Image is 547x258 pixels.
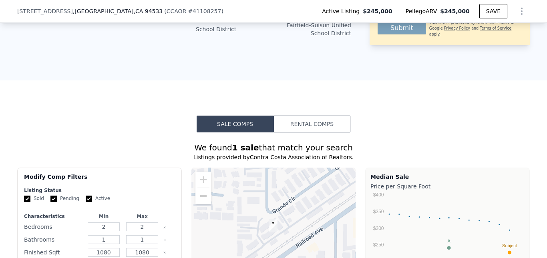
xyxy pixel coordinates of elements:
[50,195,79,202] label: Pending
[24,247,83,258] div: Finished Sqft
[24,234,83,245] div: Bathrooms
[440,8,470,14] span: $245,000
[24,196,30,202] input: Sold
[163,238,166,242] button: Clear
[273,116,350,132] button: Rental Comps
[164,7,223,15] div: ( )
[370,181,525,192] div: Price per Square Foot
[196,25,273,33] div: School District
[406,7,440,15] span: Pellego ARV
[447,238,450,243] text: A
[195,172,211,188] button: Zoom in
[24,195,44,202] label: Sold
[17,153,530,161] div: Listings provided by Contra Costa Association of Realtors .
[24,187,175,194] div: Listing Status
[444,26,470,30] a: Privacy Policy
[125,213,160,220] div: Max
[502,243,517,248] text: Subject
[378,22,426,34] button: Submit
[24,173,175,187] div: Modify Comp Filters
[373,209,384,214] text: $350
[167,8,187,14] span: CCAOR
[17,7,73,15] span: [STREET_ADDRESS]
[373,192,384,198] text: $400
[50,196,57,202] input: Pending
[429,20,522,37] div: This site is protected by reCAPTCHA and the Google and apply.
[363,7,392,15] span: $245,000
[188,8,221,14] span: # 41108257
[373,242,384,248] text: $250
[232,143,259,152] strong: 1 sale
[17,142,530,153] div: We found that match your search
[86,213,121,220] div: Min
[197,116,273,132] button: Sale Comps
[269,219,278,232] div: 1941 Grande Cir Unit 54
[24,221,83,232] div: Bedrooms
[133,8,163,14] span: , CA 94533
[370,173,525,181] div: Median Sale
[322,7,363,15] span: Active Listing
[514,3,530,19] button: Show Options
[195,188,211,204] button: Zoom out
[24,213,83,220] div: Characteristics
[163,226,166,229] button: Clear
[86,196,92,202] input: Active
[86,195,110,202] label: Active
[163,251,166,254] button: Clear
[480,26,511,30] a: Terms of Service
[373,226,384,231] text: $300
[73,7,163,15] span: , [GEOGRAPHIC_DATA]
[479,4,507,18] button: SAVE
[273,21,351,37] div: Fairfield-Suisun Unified School District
